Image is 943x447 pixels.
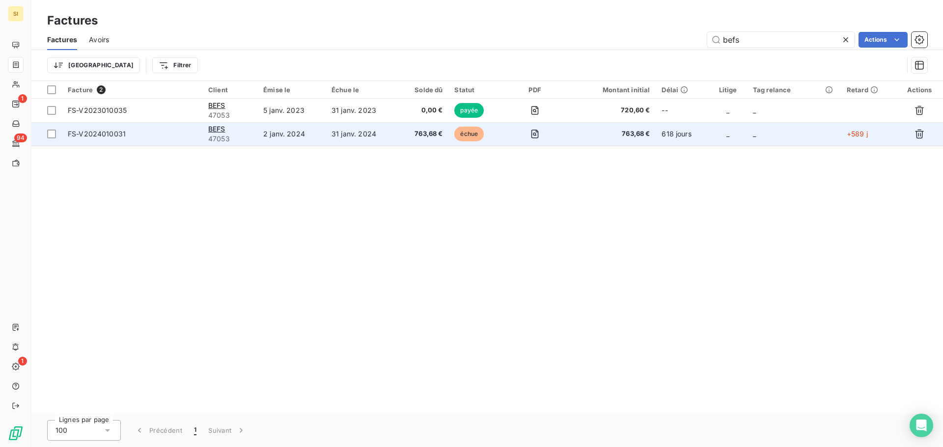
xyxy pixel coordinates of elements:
[208,125,225,133] span: BEFS
[726,106,729,114] span: _
[97,85,106,94] span: 2
[753,86,835,94] div: Tag relance
[859,32,908,48] button: Actions
[257,122,326,146] td: 2 janv. 2024
[326,122,398,146] td: 31 janv. 2024
[89,35,109,45] span: Avoirs
[208,110,251,120] span: 47053
[208,86,251,94] div: Client
[18,94,27,103] span: 1
[753,106,756,114] span: _
[847,130,868,138] span: +589 j
[656,122,709,146] td: 618 jours
[571,105,650,115] span: 720,60 €
[8,6,24,22] div: SI
[454,86,498,94] div: Statut
[47,57,140,73] button: [GEOGRAPHIC_DATA]
[454,127,484,141] span: échue
[68,86,93,94] span: Facture
[847,86,890,94] div: Retard
[152,57,197,73] button: Filtrer
[194,425,196,435] span: 1
[571,129,650,139] span: 763,68 €
[726,130,729,138] span: _
[47,12,98,29] h3: Factures
[18,357,27,366] span: 1
[902,86,937,94] div: Actions
[707,32,855,48] input: Rechercher
[263,86,320,94] div: Émise le
[8,425,24,441] img: Logo LeanPay
[404,105,443,115] span: 0,00 €
[129,420,188,441] button: Précédent
[404,129,443,139] span: 763,68 €
[715,86,741,94] div: Litige
[510,86,559,94] div: PDF
[257,99,326,122] td: 5 janv. 2023
[208,134,251,144] span: 47053
[188,420,202,441] button: 1
[326,99,398,122] td: 31 janv. 2023
[208,101,225,109] span: BEFS
[14,133,27,142] span: 94
[332,86,392,94] div: Échue le
[753,130,756,138] span: _
[68,106,127,114] span: FS-V2023010035
[404,86,443,94] div: Solde dû
[55,425,67,435] span: 100
[202,420,252,441] button: Suivant
[47,35,77,45] span: Factures
[571,86,650,94] div: Montant initial
[454,103,484,118] span: payée
[662,86,703,94] div: Délai
[910,414,933,437] div: Open Intercom Messenger
[68,130,126,138] span: FS-V2024010031
[656,99,709,122] td: --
